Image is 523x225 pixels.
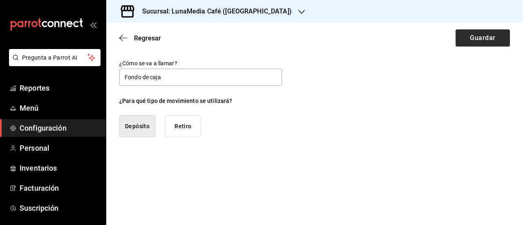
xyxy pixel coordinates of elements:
[20,102,99,114] span: Menú
[119,97,232,105] div: ¿Para qué tipo de movimiento se utilizará?
[9,49,101,66] button: Pregunta a Parrot AI
[20,82,99,94] span: Reportes
[119,115,155,137] button: Depósito
[456,29,510,47] button: Guardar
[90,21,96,28] button: open_drawer_menu
[119,60,282,66] label: ¿Cómo se va a llamar?
[6,59,101,68] a: Pregunta a Parrot AI
[134,34,161,42] span: Regresar
[20,163,99,174] span: Inventarios
[20,183,99,194] span: Facturación
[22,53,88,62] span: Pregunta a Parrot AI
[165,115,201,137] button: Retiro
[20,203,99,214] span: Suscripción
[20,143,99,154] span: Personal
[20,123,99,134] span: Configuración
[119,34,161,42] button: Regresar
[136,7,292,16] h3: Sucursal: LunaMedia Café ([GEOGRAPHIC_DATA])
